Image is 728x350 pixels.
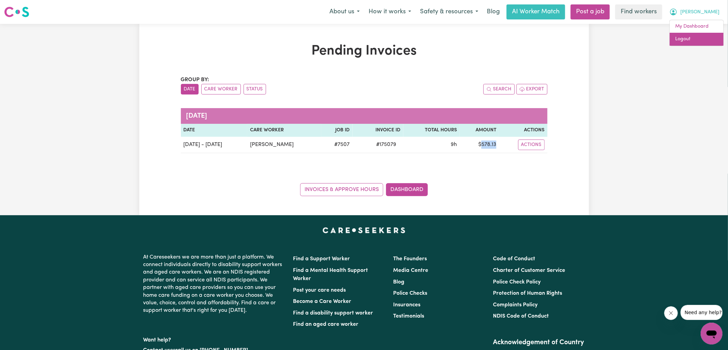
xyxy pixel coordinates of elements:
[493,313,549,319] a: NDIS Code of Conduct
[670,20,724,33] a: My Dashboard
[386,183,428,196] a: Dashboard
[483,4,504,19] a: Blog
[393,291,427,296] a: Police Checks
[247,137,321,153] td: [PERSON_NAME]
[669,20,724,46] div: My Account
[321,124,353,137] th: Job ID
[143,251,285,317] p: At Careseekers we are more than just a platform. We connect individuals directly to disability su...
[143,334,285,344] p: Want help?
[403,124,460,137] th: Total Hours
[364,5,416,19] button: How it works
[493,338,585,347] h2: Acknowledgement of Country
[701,323,723,345] iframe: Button to launch messaging window
[460,137,499,153] td: $ 578.13
[493,268,565,273] a: Charter of Customer Service
[493,302,538,308] a: Complaints Policy
[353,124,403,137] th: Invoice ID
[571,4,610,19] a: Post a job
[181,108,547,124] caption: [DATE]
[615,4,662,19] a: Find workers
[681,305,723,320] iframe: Message from company
[325,5,364,19] button: About us
[244,84,266,94] button: sort invoices by paid status
[300,183,383,196] a: Invoices & Approve Hours
[323,228,405,233] a: Careseekers home page
[460,124,499,137] th: Amount
[393,302,420,308] a: Insurances
[393,268,428,273] a: Media Centre
[4,4,29,20] a: Careseekers logo
[181,43,547,59] h1: Pending Invoices
[680,9,719,16] span: [PERSON_NAME]
[181,137,248,153] td: [DATE] - [DATE]
[372,141,401,149] span: # 175079
[293,299,352,304] a: Become a Care Worker
[664,306,678,320] iframe: Close message
[293,322,359,327] a: Find an aged care worker
[293,268,368,281] a: Find a Mental Health Support Worker
[670,33,724,46] a: Logout
[393,256,427,262] a: The Founders
[321,137,353,153] td: # 7507
[451,142,457,147] span: 9 hours
[181,77,210,83] span: Group by:
[4,6,29,18] img: Careseekers logo
[393,279,404,285] a: Blog
[181,124,248,137] th: Date
[483,84,515,94] button: Search
[665,5,724,19] button: My Account
[201,84,241,94] button: sort invoices by care worker
[293,310,373,316] a: Find a disability support worker
[416,5,483,19] button: Safety & resources
[516,84,547,94] button: Export
[493,256,535,262] a: Code of Conduct
[293,256,350,262] a: Find a Support Worker
[518,140,545,150] button: Actions
[181,84,199,94] button: sort invoices by date
[393,313,424,319] a: Testimonials
[293,288,346,293] a: Post your care needs
[493,279,541,285] a: Police Check Policy
[499,124,547,137] th: Actions
[247,124,321,137] th: Care Worker
[507,4,565,19] a: AI Worker Match
[493,291,562,296] a: Protection of Human Rights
